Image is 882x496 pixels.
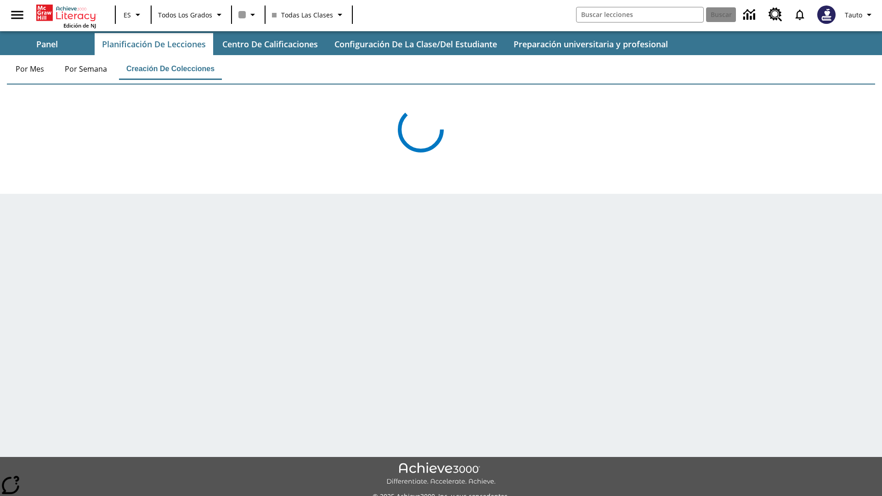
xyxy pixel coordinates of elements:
[327,33,504,55] button: Configuración de la clase/del estudiante
[506,33,675,55] button: Preparación universitaria y profesional
[36,3,96,29] div: Portada
[788,3,812,27] a: Notificaciones
[154,6,228,23] button: Grado: Todos los grados, Elige un grado
[57,58,114,80] button: Por semana
[215,33,325,55] button: Centro de calificaciones
[63,22,96,29] span: Edición de NJ
[95,33,213,55] button: Planificación de lecciones
[119,6,148,23] button: Lenguaje: ES, Selecciona un idioma
[36,4,96,22] a: Portada
[817,6,836,24] img: Avatar
[268,6,349,23] button: Clase: Todas las clases, Selecciona una clase
[812,3,841,27] button: Escoja un nuevo avatar
[845,10,862,20] span: Tauto
[119,58,222,80] button: Creación de colecciones
[124,10,131,20] span: ES
[841,6,878,23] button: Perfil/Configuración
[272,10,333,20] span: Todas las clases
[4,1,31,28] button: Abrir el menú lateral
[763,2,788,27] a: Centro de recursos, Se abrirá en una pestaña nueva.
[1,33,93,55] button: Panel
[738,2,763,28] a: Centro de información
[7,58,53,80] button: Por mes
[577,7,703,22] input: Buscar campo
[386,462,496,486] img: Achieve3000 Differentiate Accelerate Achieve
[158,10,212,20] span: Todos los grados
